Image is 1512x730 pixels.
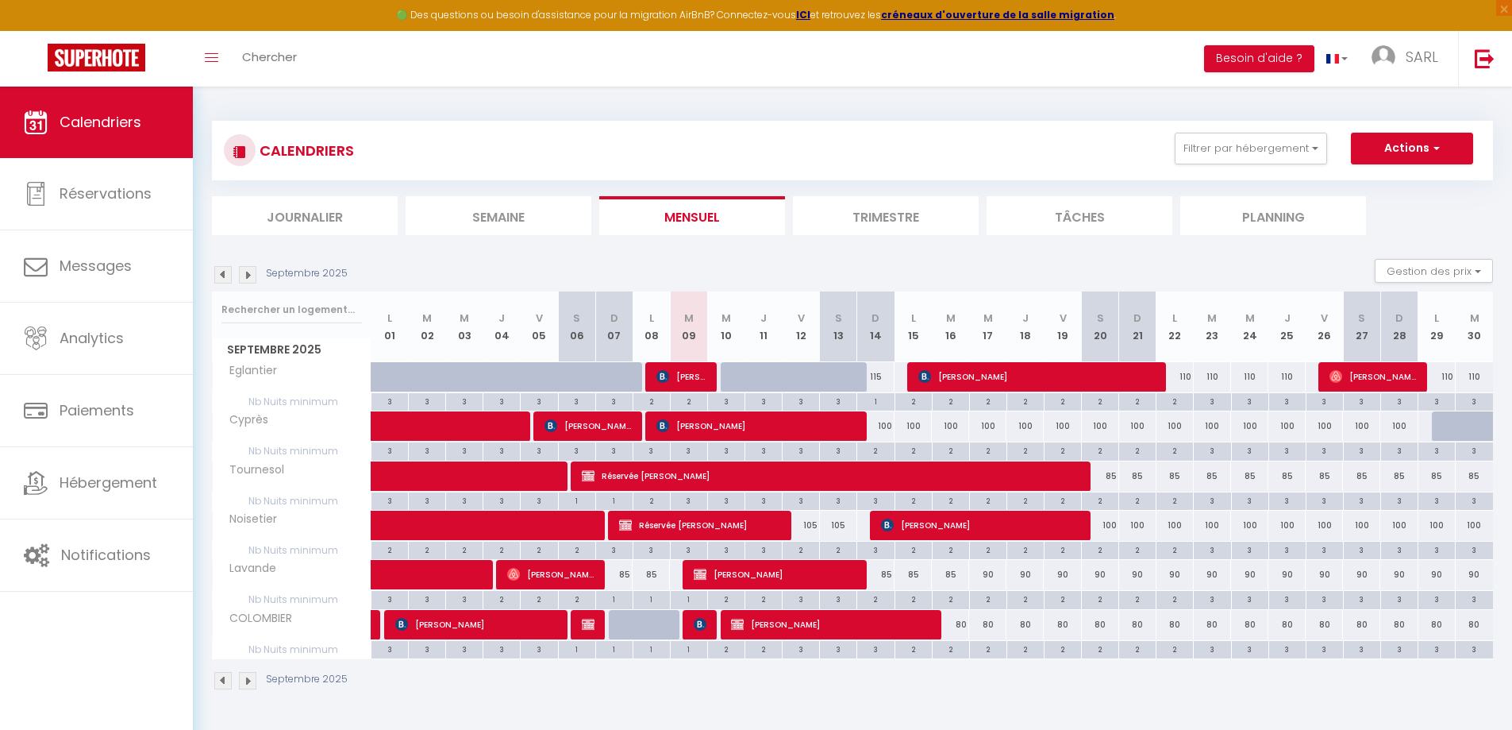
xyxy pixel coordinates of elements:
[1351,133,1473,164] button: Actions
[409,442,445,458] div: 3
[933,492,969,508] div: 2
[1268,560,1306,589] div: 90
[1045,442,1081,458] div: 2
[1418,492,1455,508] div: 3
[483,393,520,408] div: 3
[1306,442,1343,458] div: 3
[1268,411,1306,441] div: 100
[60,183,152,203] span: Réservations
[507,559,594,589] span: [PERSON_NAME]
[1343,511,1380,540] div: 100
[60,328,124,348] span: Analytics
[1194,492,1230,508] div: 3
[857,411,895,441] div: 100
[1418,442,1455,458] div: 3
[1268,462,1306,491] div: 85
[1329,361,1417,392] span: [PERSON_NAME]
[1456,560,1493,589] div: 90
[783,442,819,458] div: 3
[1284,311,1291,326] abbr: J
[1343,560,1380,589] div: 90
[1119,542,1156,557] div: 2
[1156,462,1194,491] div: 85
[1306,542,1343,557] div: 3
[483,542,520,557] div: 2
[536,311,543,326] abbr: V
[1380,411,1418,441] div: 100
[798,311,805,326] abbr: V
[266,266,348,281] p: Septembre 2025
[1119,292,1156,362] th: 21
[1231,462,1268,491] div: 85
[969,560,1006,589] div: 90
[599,196,785,235] li: Mensuel
[694,609,706,639] span: [PERSON_NAME]
[933,442,969,458] div: 2
[1045,542,1081,557] div: 2
[1418,542,1455,557] div: 3
[371,292,409,362] th: 01
[610,311,618,326] abbr: D
[1380,560,1418,589] div: 90
[1306,492,1343,508] div: 3
[1358,311,1365,326] abbr: S
[1194,393,1230,408] div: 3
[256,133,354,168] h3: CALENDRIERS
[371,542,408,557] div: 2
[409,492,445,508] div: 3
[1194,362,1231,392] div: 110
[213,393,371,411] span: Nb Nuits minimum
[1082,393,1118,408] div: 2
[820,292,857,362] th: 13
[1344,542,1380,557] div: 3
[1007,542,1044,557] div: 2
[760,311,767,326] abbr: J
[1006,560,1044,589] div: 90
[708,492,744,508] div: 3
[1456,462,1493,491] div: 85
[694,559,856,589] span: [PERSON_NAME]
[1194,560,1231,589] div: 90
[1456,362,1493,392] div: 110
[1456,542,1493,557] div: 3
[521,442,557,458] div: 3
[857,362,895,392] div: 115
[1456,442,1493,458] div: 3
[1268,511,1306,540] div: 100
[1194,292,1231,362] th: 23
[521,393,557,408] div: 3
[1194,411,1231,441] div: 100
[1194,462,1231,491] div: 85
[1306,511,1343,540] div: 100
[745,492,782,508] div: 3
[1156,292,1194,362] th: 22
[1119,462,1156,491] div: 85
[649,311,654,326] abbr: L
[1406,47,1438,67] span: SARL
[633,292,670,362] th: 08
[1306,462,1343,491] div: 85
[857,560,895,589] div: 85
[656,411,856,441] span: [PERSON_NAME]
[1007,393,1044,408] div: 2
[745,542,782,557] div: 3
[1232,442,1268,458] div: 3
[582,461,1079,491] span: Réservée [PERSON_NAME]
[933,393,969,408] div: 2
[857,542,894,557] div: 3
[1082,411,1119,441] div: 100
[595,292,633,362] th: 07
[1097,311,1104,326] abbr: S
[1232,393,1268,408] div: 3
[213,492,371,510] span: Nb Nuits minimum
[1380,511,1418,540] div: 100
[409,542,445,557] div: 2
[582,609,594,639] span: Réservée [PERSON_NAME]
[371,492,408,508] div: 3
[48,44,145,71] img: Super Booking
[1418,292,1456,362] th: 29
[1231,560,1268,589] div: 90
[895,292,932,362] th: 15
[895,442,932,458] div: 2
[1007,442,1044,458] div: 2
